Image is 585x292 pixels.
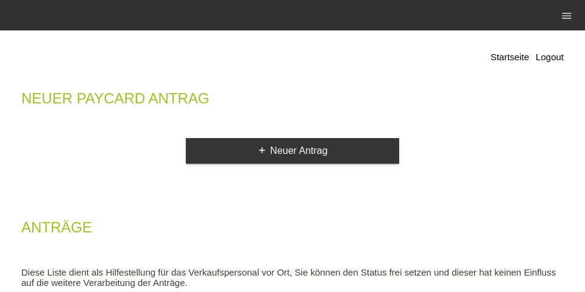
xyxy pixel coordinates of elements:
[21,92,564,111] h2: Neuer Paycard Antrag
[561,10,573,22] i: menu
[21,267,564,288] p: Diese Liste dient als Hilfestellung für das Verkaufspersonal vor Ort, Sie können den Status frei ...
[536,52,564,62] a: Logout
[491,52,529,62] a: Startseite
[555,12,579,19] a: menu
[21,221,564,240] h2: Anträge
[186,138,399,164] a: addNeuer Antrag
[257,145,267,155] i: add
